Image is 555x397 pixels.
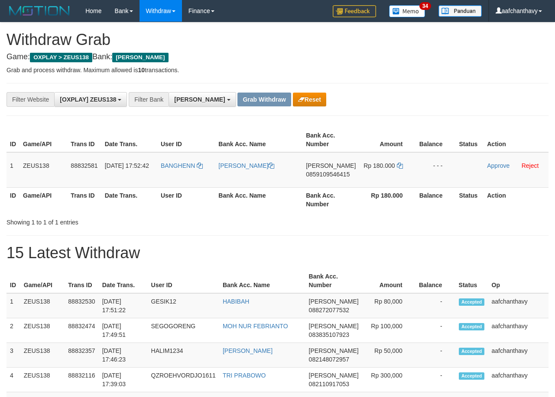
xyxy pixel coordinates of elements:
[397,162,403,169] a: Copy 180000 to clipboard
[99,368,148,392] td: [DATE] 17:39:03
[333,5,376,17] img: Feedback.jpg
[223,372,266,379] a: TRI PRABOWO
[19,187,67,212] th: Game/API
[302,187,359,212] th: Bank Acc. Number
[6,53,549,61] h4: Game: Bank:
[309,331,349,338] span: Copy 083835107923 to clipboard
[148,343,219,368] td: HALIM1234
[19,128,67,152] th: Game/API
[362,368,415,392] td: Rp 300,000
[438,5,482,17] img: panduan.png
[415,343,455,368] td: -
[6,293,20,318] td: 1
[6,66,549,74] p: Grab and process withdraw. Maximum allowed is transactions.
[302,128,359,152] th: Bank Acc. Number
[416,187,456,212] th: Balance
[306,171,350,178] span: Copy 0859109546415 to clipboard
[488,293,549,318] td: aafchanthavy
[455,269,488,293] th: Status
[54,92,127,107] button: [OXPLAY] ZEUS138
[99,318,148,343] td: [DATE] 17:49:51
[6,152,19,188] td: 1
[65,293,98,318] td: 88832530
[215,128,302,152] th: Bank Acc. Name
[30,53,92,62] span: OXPLAY > ZEUS138
[488,343,549,368] td: aafchanthavy
[488,318,549,343] td: aafchanthavy
[105,162,149,169] span: [DATE] 17:52:42
[6,31,549,48] h1: Withdraw Grab
[487,162,510,169] a: Approve
[484,128,549,152] th: Action
[99,269,148,293] th: Date Trans.
[215,187,302,212] th: Bank Acc. Name
[169,92,236,107] button: [PERSON_NAME]
[148,368,219,392] td: QZROEHVORDJO1611
[415,269,455,293] th: Balance
[218,162,274,169] a: [PERSON_NAME]
[112,53,168,62] span: [PERSON_NAME]
[6,187,19,212] th: ID
[362,343,415,368] td: Rp 50,000
[459,372,485,380] span: Accepted
[522,162,539,169] a: Reject
[99,343,148,368] td: [DATE] 17:46:23
[60,96,116,103] span: [OXPLAY] ZEUS138
[67,187,101,212] th: Trans ID
[6,318,20,343] td: 2
[459,348,485,355] span: Accepted
[19,152,67,188] td: ZEUS138
[415,368,455,392] td: -
[148,293,219,318] td: GESIK12
[129,92,169,107] div: Filter Bank
[148,269,219,293] th: User ID
[99,293,148,318] td: [DATE] 17:51:22
[71,162,97,169] span: 88832581
[65,343,98,368] td: 88832357
[20,293,65,318] td: ZEUS138
[223,347,273,354] a: [PERSON_NAME]
[309,323,359,330] span: [PERSON_NAME]
[161,162,195,169] span: BANGHENN
[20,368,65,392] td: ZEUS138
[6,92,54,107] div: Filter Website
[305,269,362,293] th: Bank Acc. Number
[20,318,65,343] td: ZEUS138
[174,96,225,103] span: [PERSON_NAME]
[293,93,326,106] button: Reset
[415,318,455,343] td: -
[65,368,98,392] td: 88832116
[362,293,415,318] td: Rp 80,000
[309,307,349,314] span: Copy 088272077532 to clipboard
[416,152,456,188] td: - - -
[415,293,455,318] td: -
[157,187,215,212] th: User ID
[65,318,98,343] td: 88832474
[362,318,415,343] td: Rp 100,000
[309,372,359,379] span: [PERSON_NAME]
[455,187,484,212] th: Status
[6,244,549,262] h1: 15 Latest Withdraw
[6,215,225,227] div: Showing 1 to 1 of 1 entries
[459,298,485,306] span: Accepted
[309,298,359,305] span: [PERSON_NAME]
[157,128,215,152] th: User ID
[309,381,349,387] span: Copy 082110917053 to clipboard
[138,67,145,74] strong: 10
[484,187,549,212] th: Action
[419,2,431,10] span: 34
[309,356,349,363] span: Copy 082148072957 to clipboard
[306,162,356,169] span: [PERSON_NAME]
[389,5,425,17] img: Button%20Memo.svg
[362,269,415,293] th: Amount
[67,128,101,152] th: Trans ID
[488,368,549,392] td: aafchanthavy
[416,128,456,152] th: Balance
[309,347,359,354] span: [PERSON_NAME]
[6,269,20,293] th: ID
[219,269,305,293] th: Bank Acc. Name
[359,128,415,152] th: Amount
[101,187,157,212] th: Date Trans.
[455,128,484,152] th: Status
[6,368,20,392] td: 4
